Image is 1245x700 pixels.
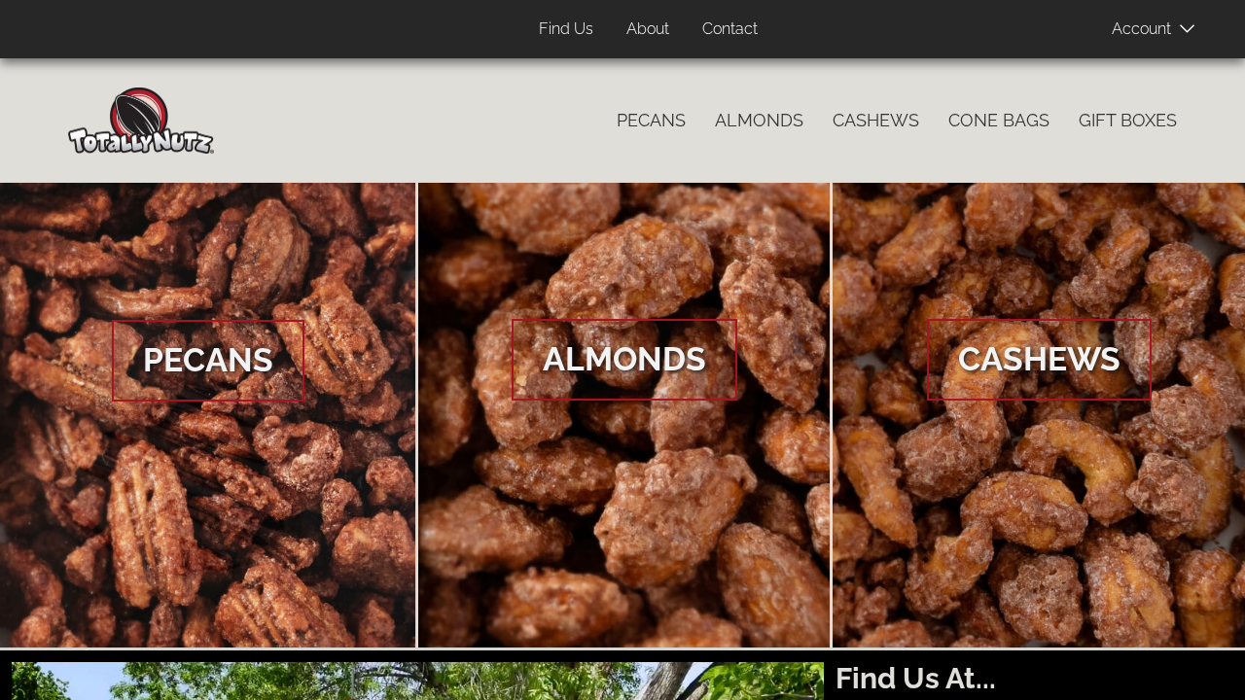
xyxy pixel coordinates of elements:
[68,87,214,154] img: Home
[512,319,737,401] span: Almonds
[524,11,608,49] a: Find Us
[934,100,1064,141] a: Cone Bags
[1064,100,1192,141] a: Gift Boxes
[836,662,1233,694] h2: Find Us At...
[688,11,772,49] a: Contact
[612,11,684,49] a: About
[418,183,832,647] a: Almonds
[112,320,304,402] span: Pecans
[700,100,818,141] a: Almonds
[818,100,934,141] a: Cashews
[602,100,700,141] a: Pecans
[927,319,1152,401] span: Cashews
